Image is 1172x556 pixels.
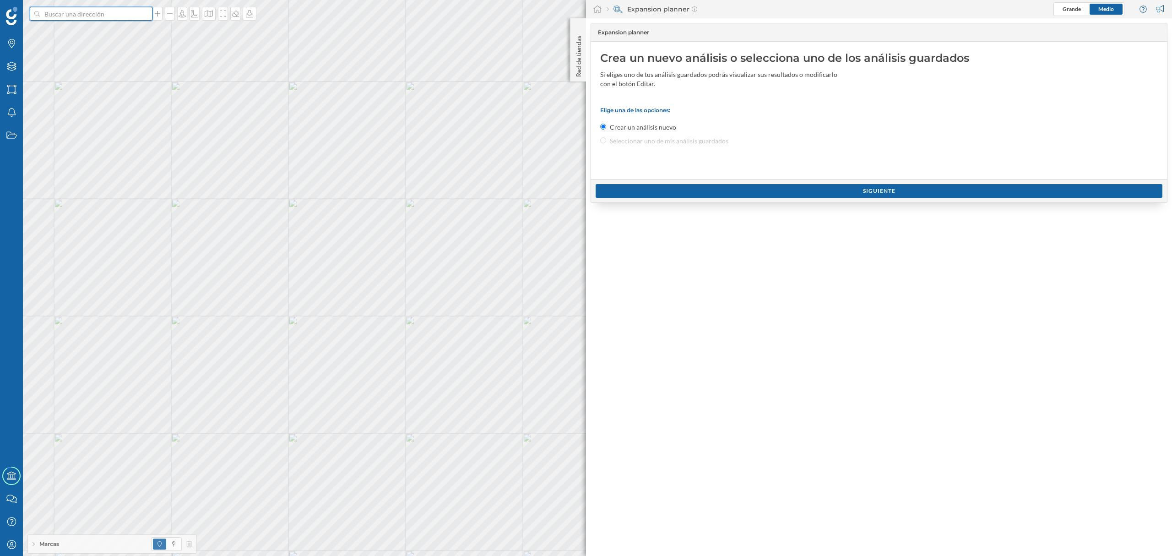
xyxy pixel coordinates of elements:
[39,540,59,548] span: Marcas
[607,5,697,14] div: Expansion planner
[18,6,51,15] span: Soporte
[1098,5,1114,12] span: Medio
[600,70,838,88] div: Si eliges uno de tus análisis guardados podrás visualizar sus resultados o modificarlo con el bot...
[610,123,676,132] label: Crear un análisis nuevo
[1063,5,1081,12] span: Grande
[600,51,1158,65] div: Crea un nuevo análisis o selecciona uno de los análisis guardados
[613,5,623,14] img: search-areas.svg
[598,28,649,37] span: Expansion planner
[6,7,17,25] img: Geoblink Logo
[600,107,1158,114] p: Elige una de las opciones:
[574,32,583,77] p: Red de tiendas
